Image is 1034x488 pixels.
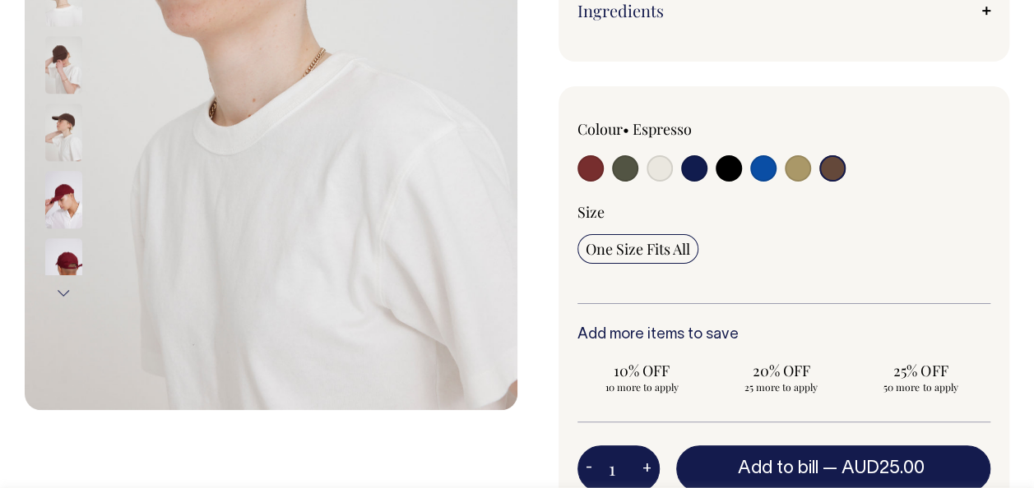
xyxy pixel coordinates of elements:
[864,361,976,380] span: 25% OFF
[45,36,82,94] img: espresso
[586,239,690,259] span: One Size Fits All
[864,380,976,394] span: 50 more to apply
[634,453,660,486] button: +
[716,356,846,398] input: 20% OFF 25 more to apply
[51,274,76,311] button: Next
[45,171,82,228] img: burgundy
[577,356,707,398] input: 10% OFF 10 more to apply
[45,104,82,161] img: espresso
[577,453,600,486] button: -
[586,380,698,394] span: 10 more to apply
[725,380,837,394] span: 25 more to apply
[855,356,985,398] input: 25% OFF 50 more to apply
[842,460,925,476] span: AUD25.00
[823,460,929,476] span: —
[738,460,818,476] span: Add to bill
[586,361,698,380] span: 10% OFF
[577,327,991,343] h6: Add more items to save
[577,202,991,222] div: Size
[633,119,692,139] label: Espresso
[577,119,743,139] div: Colour
[45,238,82,296] img: burgundy
[623,119,629,139] span: •
[725,361,837,380] span: 20% OFF
[577,234,698,264] input: One Size Fits All
[577,1,991,21] a: Ingredients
